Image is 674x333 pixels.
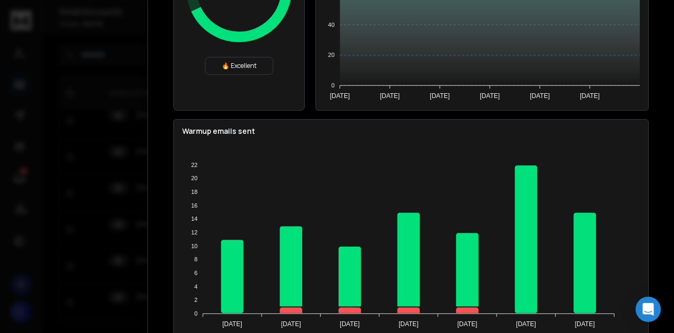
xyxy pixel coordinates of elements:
tspan: [DATE] [575,320,595,328]
tspan: 20 [328,52,334,58]
tspan: 0 [331,82,334,89]
tspan: 0 [194,310,197,317]
tspan: 22 [191,162,197,168]
tspan: 2 [194,297,197,303]
tspan: [DATE] [380,92,400,100]
tspan: [DATE] [580,92,600,100]
tspan: [DATE] [399,320,419,328]
tspan: [DATE] [480,92,500,100]
tspan: 12 [191,229,197,236]
tspan: [DATE] [222,320,242,328]
tspan: 4 [194,283,197,290]
tspan: [DATE] [281,320,301,328]
tspan: 40 [328,22,334,28]
tspan: 18 [191,189,197,195]
div: 🔥 Excellent [205,57,273,75]
tspan: [DATE] [530,92,550,100]
tspan: 10 [191,243,197,249]
tspan: 8 [194,256,197,262]
tspan: [DATE] [458,320,478,328]
tspan: [DATE] [330,92,350,100]
tspan: 16 [191,202,197,209]
tspan: 20 [191,175,197,181]
p: Warmup emails sent [182,126,640,136]
div: Open Intercom Messenger [636,297,661,322]
tspan: [DATE] [340,320,360,328]
tspan: [DATE] [430,92,450,100]
tspan: 14 [191,216,197,222]
tspan: [DATE] [516,320,536,328]
tspan: 6 [194,270,197,276]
